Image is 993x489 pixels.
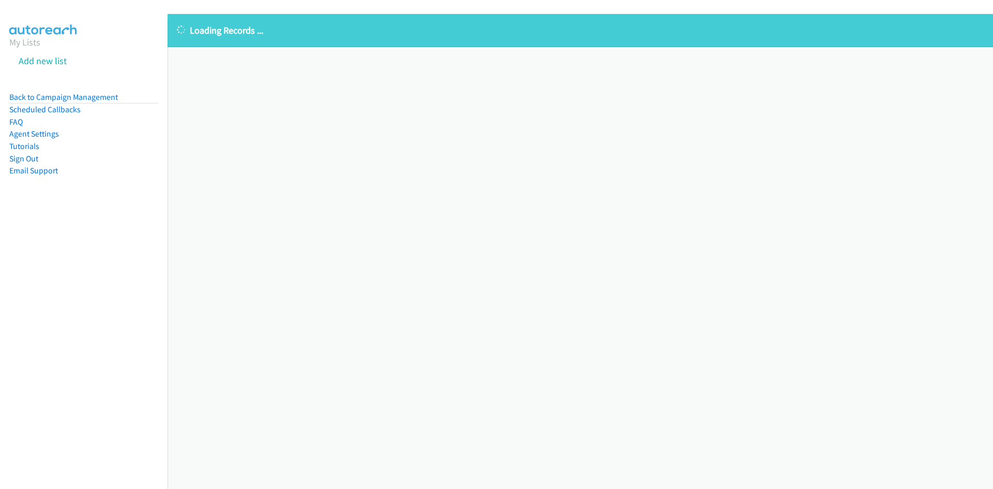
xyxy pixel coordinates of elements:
p: Loading Records ... [177,23,984,37]
a: Tutorials [9,141,39,151]
a: Email Support [9,166,58,175]
a: Agent Settings [9,129,59,139]
a: FAQ [9,117,23,127]
a: My Lists [9,36,40,48]
a: Add new list [19,55,67,67]
a: Back to Campaign Management [9,92,118,102]
a: Scheduled Callbacks [9,105,81,114]
a: Sign Out [9,154,38,164]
